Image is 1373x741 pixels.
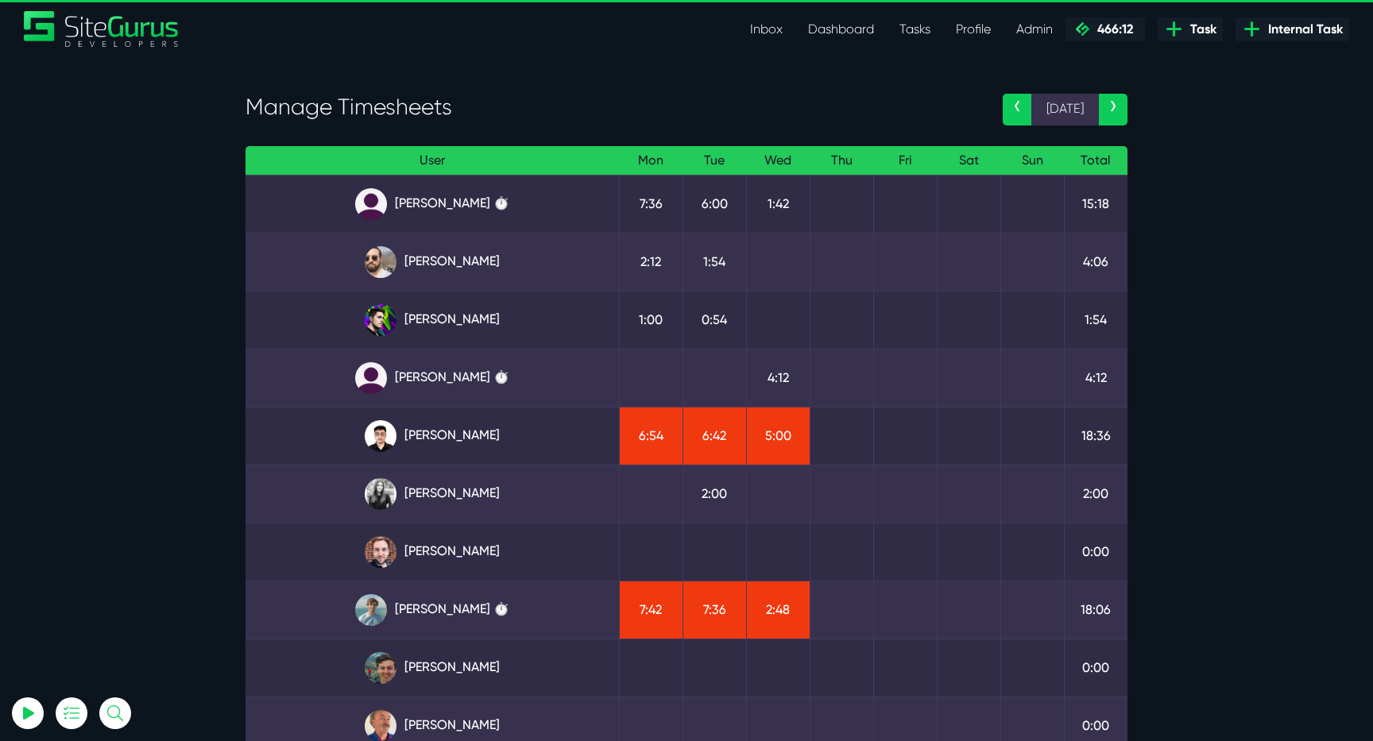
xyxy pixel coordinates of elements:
[1000,146,1064,176] th: Sun
[619,233,683,291] td: 2:12
[1064,349,1127,407] td: 4:12
[746,407,810,465] td: 5:00
[619,146,683,176] th: Mon
[258,478,606,510] a: [PERSON_NAME]
[683,175,746,233] td: 6:00
[937,146,1000,176] th: Sat
[619,291,683,349] td: 1:00
[1064,175,1127,233] td: 15:18
[943,14,1004,45] a: Profile
[1064,146,1127,176] th: Total
[1064,581,1127,639] td: 18:06
[1064,233,1127,291] td: 4:06
[365,246,396,278] img: ublsy46zpoyz6muduycb.jpg
[258,594,606,626] a: [PERSON_NAME] ⏱️
[1031,94,1099,125] span: [DATE]
[873,146,937,176] th: Fri
[1158,17,1223,41] a: Task
[24,11,180,47] a: SiteGurus
[746,349,810,407] td: 4:12
[683,407,746,465] td: 6:42
[258,304,606,336] a: [PERSON_NAME]
[258,246,606,278] a: [PERSON_NAME]
[258,652,606,684] a: [PERSON_NAME]
[683,146,746,176] th: Tue
[1064,639,1127,697] td: 0:00
[746,146,810,176] th: Wed
[810,146,873,176] th: Thu
[355,362,387,394] img: default_qrqg0b.png
[683,465,746,523] td: 2:00
[1099,94,1127,125] a: ›
[1003,94,1031,125] a: ‹
[258,420,606,452] a: [PERSON_NAME]
[683,291,746,349] td: 0:54
[737,14,795,45] a: Inbox
[619,175,683,233] td: 7:36
[365,536,396,568] img: tfogtqcjwjterk6idyiu.jpg
[795,14,887,45] a: Dashboard
[258,362,606,394] a: [PERSON_NAME] ⏱️
[258,188,606,220] a: [PERSON_NAME] ⏱️
[1004,14,1066,45] a: Admin
[1066,17,1145,41] a: 466:12
[355,188,387,220] img: default_qrqg0b.png
[1064,523,1127,581] td: 0:00
[365,652,396,684] img: esb8jb8dmrsykbqurfoz.jpg
[683,581,746,639] td: 7:36
[887,14,943,45] a: Tasks
[683,233,746,291] td: 1:54
[619,407,683,465] td: 6:54
[1262,20,1343,39] span: Internal Task
[1064,407,1127,465] td: 18:36
[1184,20,1216,39] span: Task
[365,478,396,510] img: rgqpcqpgtbr9fmz9rxmm.jpg
[365,304,396,336] img: rxuxidhawjjb44sgel4e.png
[1236,17,1349,41] a: Internal Task
[365,420,396,452] img: xv1kmavyemxtguplm5ir.png
[1064,465,1127,523] td: 2:00
[1064,291,1127,349] td: 1:54
[619,581,683,639] td: 7:42
[246,94,979,121] h3: Manage Timesheets
[355,594,387,626] img: tkl4csrki1nqjgf0pb1z.png
[258,536,606,568] a: [PERSON_NAME]
[1091,21,1133,37] span: 466:12
[746,581,810,639] td: 2:48
[246,146,619,176] th: User
[746,175,810,233] td: 1:42
[24,11,180,47] img: Sitegurus Logo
